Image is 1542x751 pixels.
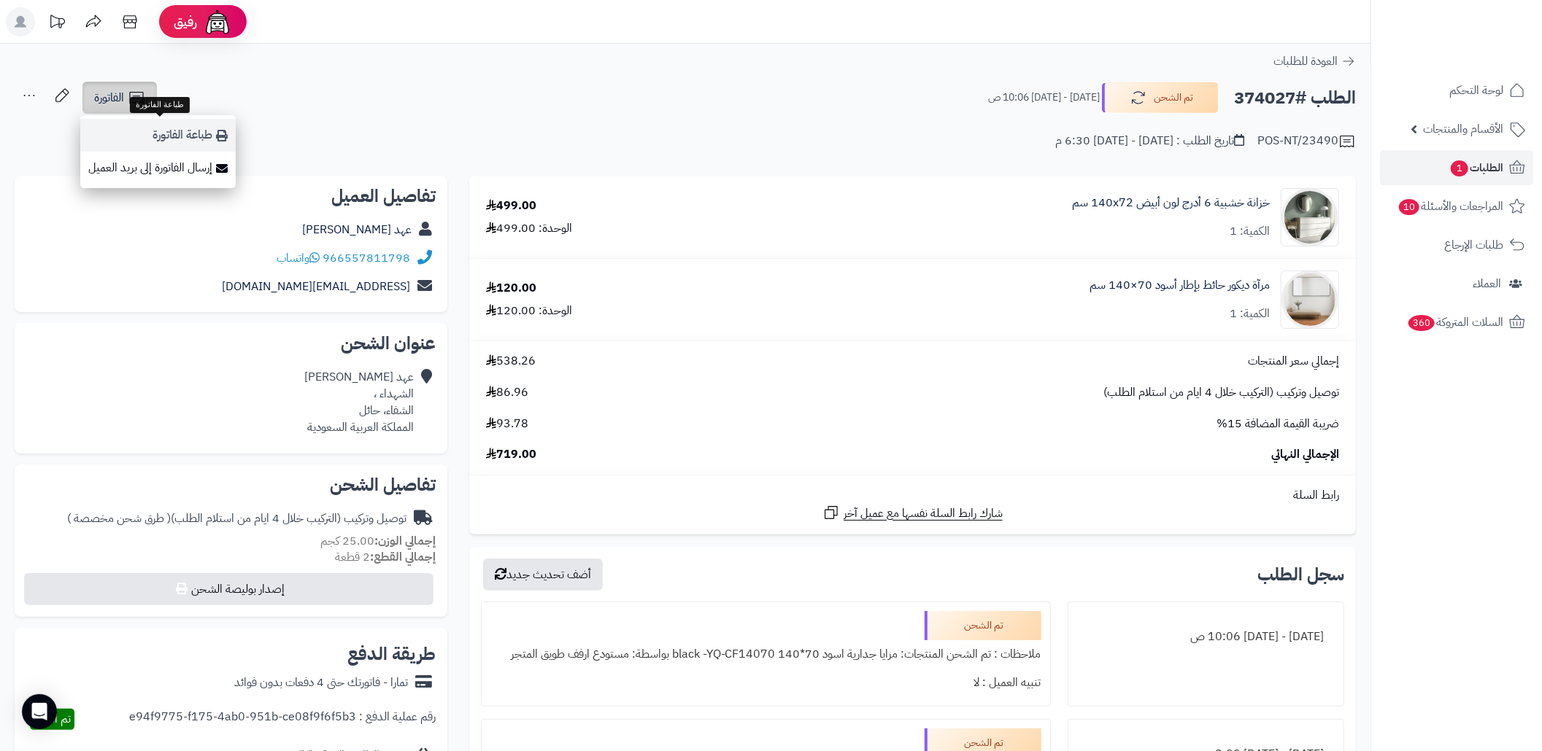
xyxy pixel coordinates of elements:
button: تم الشحن [1102,82,1219,113]
h2: تفاصيل العميل [26,187,436,205]
div: 120.00 [486,280,536,297]
span: الأقسام والمنتجات [1423,119,1503,139]
button: إصدار بوليصة الشحن [24,573,433,605]
div: طباعة الفاتورة [130,97,190,113]
img: 1753776948-1-90x90.jpg [1281,271,1338,329]
span: لوحة التحكم [1449,80,1503,101]
div: POS-NT/23490 [1257,133,1356,150]
div: [DATE] - [DATE] 10:06 ص [1077,623,1335,651]
a: طباعة الفاتورة [80,119,236,152]
span: الطلبات [1449,157,1503,178]
span: 1 [1450,160,1469,177]
a: 966557811798 [323,249,410,267]
img: 1746709299-1702541934053-68567865785768-1000x1000-90x90.jpg [1281,188,1338,246]
span: 360 [1407,314,1435,332]
a: واتساب [277,249,320,267]
span: رفيق [174,13,197,31]
span: إجمالي سعر المنتجات [1248,353,1339,370]
div: تمارا - فاتورتك حتى 4 دفعات بدون فوائد [234,674,408,691]
span: 86.96 [486,384,528,401]
a: المراجعات والأسئلة10 [1380,189,1533,224]
img: logo-2.png [1443,11,1528,42]
a: عهد [PERSON_NAME] [302,221,412,238]
a: مرآة ديكور حائط بإطار أسود 70×140 سم [1090,277,1270,294]
span: 10 [1398,198,1421,216]
div: تم الشحن [925,611,1041,640]
span: الإجمالي النهائي [1271,446,1339,463]
a: تحديثات المنصة [39,7,75,40]
span: المراجعات والأسئلة [1398,196,1503,217]
span: شارك رابط السلة نفسها مع عميل آخر [844,505,1003,522]
span: ( طرق شحن مخصصة ) [67,510,171,527]
a: طلبات الإرجاع [1380,227,1533,262]
span: العملاء [1473,273,1501,294]
div: Open Intercom Messenger [22,694,57,729]
div: الوحدة: 499.00 [486,220,572,237]
div: الكمية: 1 [1230,306,1270,322]
button: أضف تحديث جديد [483,559,603,591]
span: ضريبة القيمة المضافة 15% [1217,416,1339,432]
a: السلات المتروكة360 [1380,305,1533,340]
a: الفاتورة [82,82,157,114]
a: الطلبات1 [1380,150,1533,185]
div: ملاحظات : تم الشحن المنتجات: مرايا جدارية اسود 70*140 black -YQ-CF14070 بواسطة: مستودع ارفف طويق ... [490,640,1041,669]
div: تنبيه العميل : لا [490,669,1041,697]
div: عهد [PERSON_NAME] الشهداء ، الشفاء، حائل المملكة العربية السعودية [304,369,414,435]
strong: إجمالي الوزن: [374,532,436,550]
span: طلبات الإرجاع [1444,235,1503,255]
img: ai-face.png [203,7,232,36]
a: شارك رابط السلة نفسها مع عميل آخر [822,504,1003,522]
div: تاريخ الطلب : [DATE] - [DATE] 6:30 م [1055,133,1244,149]
div: 499.00 [486,198,536,214]
div: الكمية: 1 [1230,223,1270,240]
small: 2 قطعة [335,548,436,566]
a: العملاء [1380,266,1533,301]
a: إرسال الفاتورة إلى بريد العميل [80,152,236,184]
span: السلات المتروكة [1407,312,1503,332]
span: توصيل وتركيب (التركيب خلال 4 ايام من استلام الطلب) [1103,384,1339,401]
span: 719.00 [486,446,536,463]
span: الفاتورة [94,89,124,106]
span: 93.78 [486,416,528,432]
div: توصيل وتركيب (التركيب خلال 4 ايام من استلام الطلب) [67,510,406,527]
h2: تفاصيل الشحن [26,476,436,494]
h2: الطلب #374027 [1234,83,1356,113]
h3: سجل الطلب [1257,566,1344,583]
div: الوحدة: 120.00 [486,303,572,319]
small: [DATE] - [DATE] 10:06 ص [988,90,1100,105]
a: لوحة التحكم [1380,73,1533,108]
div: رابط السلة [475,487,1350,504]
span: 538.26 [486,353,536,370]
h2: طريقة الدفع [347,645,436,663]
a: خزانة خشبية 6 أدرج لون أبيض 140x72 سم [1072,195,1270,211]
a: العودة للطلبات [1273,52,1356,70]
strong: إجمالي القطع: [370,548,436,566]
small: 25.00 كجم [320,532,436,550]
h2: عنوان الشحن [26,335,436,352]
span: العودة للطلبات [1273,52,1338,70]
div: رقم عملية الدفع : e94f9775-f175-4ab0-951b-ce08f9f6f5b3 [129,709,436,730]
a: [EMAIL_ADDRESS][DOMAIN_NAME] [222,278,410,295]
